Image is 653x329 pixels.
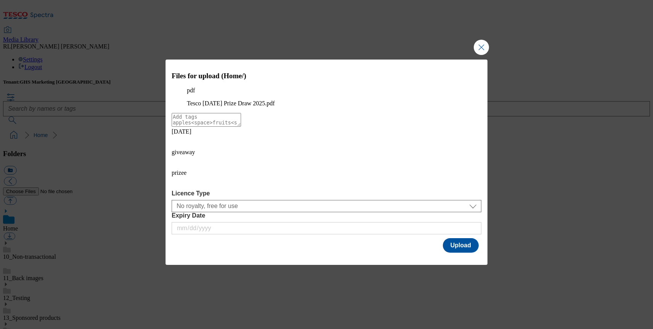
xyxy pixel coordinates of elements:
div: Modal [166,60,487,265]
span: giveaway [172,149,195,155]
button: Close Modal [474,40,489,55]
label: Expiry Date [172,212,481,219]
figcaption: Tesco [DATE] Prize Draw 2025.pdf [187,100,466,107]
span: [DATE] [172,128,191,135]
h3: Files for upload (Home/) [172,72,481,80]
button: Upload [443,238,479,253]
label: Licence Type [172,190,481,197]
span: prizee [172,169,187,176]
p: pdf [187,87,466,94]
